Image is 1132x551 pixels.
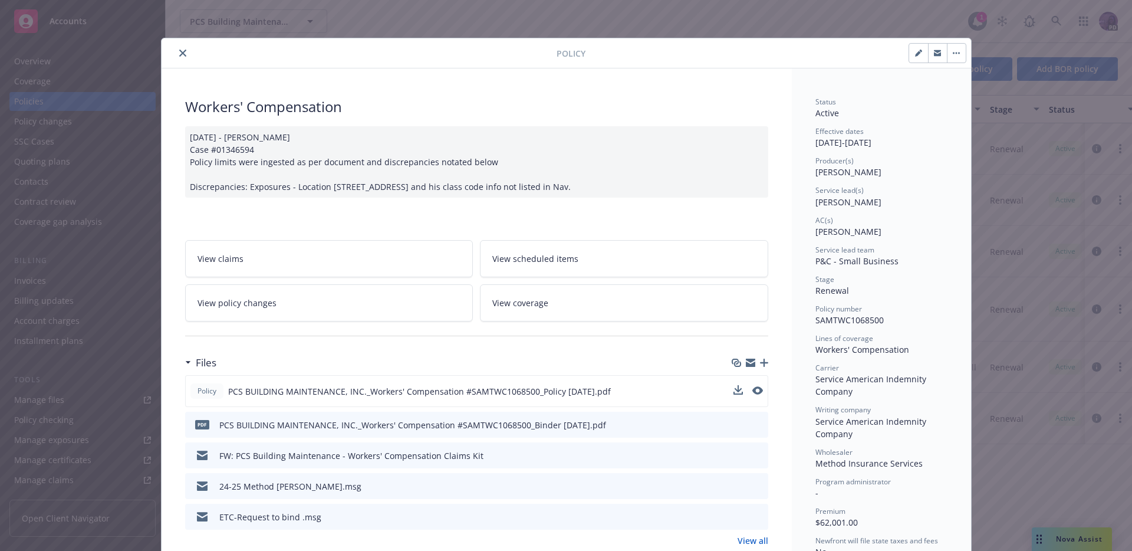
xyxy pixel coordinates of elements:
[753,450,764,462] button: preview file
[185,126,768,198] div: [DATE] - [PERSON_NAME] Case #01346594 Policy limits were ingested as per document and discrepanci...
[219,450,483,462] div: FW: PCS Building Maintenance - Workers' Compensation Claims Kit
[815,333,873,343] span: Lines of coverage
[815,107,839,119] span: Active
[815,156,854,166] span: Producer(s)
[815,363,839,373] span: Carrier
[815,255,899,267] span: P&C - Small Business
[734,450,743,462] button: download file
[185,284,473,322] a: View policy changes
[733,385,743,395] button: download file
[733,385,743,398] button: download file
[198,252,243,265] span: View claims
[815,506,845,516] span: Premium
[815,373,929,397] span: Service American Indemnity Company
[815,97,836,107] span: Status
[195,386,219,396] span: Policy
[198,297,277,309] span: View policy changes
[752,386,763,395] button: preview file
[480,284,768,322] a: View coverage
[815,416,929,440] span: Service American Indemnity Company
[815,226,881,237] span: [PERSON_NAME]
[557,47,585,60] span: Policy
[815,126,864,136] span: Effective dates
[219,419,606,431] div: PCS BUILDING MAINTENANCE, INC._Workers' Compensation #SAMTWC1068500_Binder [DATE].pdf
[815,458,923,469] span: Method Insurance Services
[815,447,853,457] span: Wholesaler
[196,355,216,370] h3: Files
[753,419,764,431] button: preview file
[815,487,818,498] span: -
[219,511,321,523] div: ETC-Request to bind .msg
[734,419,743,431] button: download file
[185,97,768,117] div: Workers' Compensation
[815,185,864,195] span: Service lead(s)
[752,385,763,398] button: preview file
[219,480,361,493] div: 24-25 Method [PERSON_NAME].msg
[815,126,947,149] div: [DATE] - [DATE]
[815,245,874,255] span: Service lead team
[195,420,209,429] span: pdf
[815,215,833,225] span: AC(s)
[480,240,768,277] a: View scheduled items
[815,166,881,178] span: [PERSON_NAME]
[228,385,611,398] span: PCS BUILDING MAINTENANCE, INC._Workers' Compensation #SAMTWC1068500_Policy [DATE].pdf
[815,196,881,208] span: [PERSON_NAME]
[815,477,891,487] span: Program administrator
[815,304,862,314] span: Policy number
[815,343,947,356] div: Workers' Compensation
[753,480,764,493] button: preview file
[176,46,190,60] button: close
[738,534,768,547] a: View all
[492,252,578,265] span: View scheduled items
[815,314,884,326] span: SAMTWC1068500
[492,297,548,309] span: View coverage
[815,536,938,546] span: Newfront will file state taxes and fees
[734,511,743,523] button: download file
[753,511,764,523] button: preview file
[815,405,871,415] span: Writing company
[815,285,849,296] span: Renewal
[734,480,743,493] button: download file
[185,355,216,370] div: Files
[815,274,834,284] span: Stage
[815,517,858,528] span: $62,001.00
[185,240,473,277] a: View claims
